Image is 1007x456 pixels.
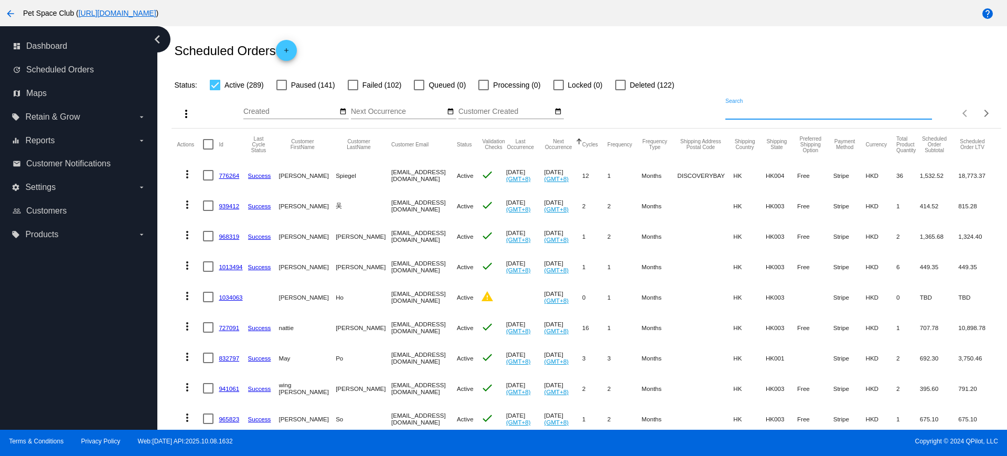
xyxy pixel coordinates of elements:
[279,282,336,312] mat-cell: [PERSON_NAME]
[181,351,194,363] mat-icon: more_vert
[958,139,986,150] button: Change sorting for LifetimeValue
[544,358,569,365] a: (GMT+8)
[481,351,494,364] mat-icon: check
[219,355,239,362] a: 832797
[920,251,959,282] mat-cell: 449.35
[248,416,271,422] a: Success
[920,312,959,343] mat-cell: 707.78
[896,251,920,282] mat-cell: 6
[866,312,897,343] mat-cell: HKD
[512,438,998,445] span: Copyright © 2024 QPilot, LLC
[13,203,146,219] a: people_outline Customers
[219,263,242,270] a: 1013494
[797,373,833,404] mat-cell: Free
[137,113,146,121] i: arrow_drop_down
[866,373,897,404] mat-cell: HKD
[544,236,569,243] a: (GMT+8)
[481,290,494,303] mat-icon: warning
[243,108,338,116] input: Created
[607,141,632,147] button: Change sorting for Frequency
[958,312,995,343] mat-cell: 10,898.78
[833,139,856,150] button: Change sorting for PaymentMethod.Type
[920,190,959,221] mat-cell: 414.52
[219,203,239,209] a: 939412
[630,79,674,91] span: Deleted (122)
[766,404,797,434] mat-cell: HK003
[336,160,391,190] mat-cell: Spiegel
[896,129,920,160] mat-header-cell: Total Product Quantity
[12,113,20,121] i: local_offer
[766,373,797,404] mat-cell: HK003
[641,190,677,221] mat-cell: Months
[641,373,677,404] mat-cell: Months
[797,312,833,343] mat-cell: Free
[481,129,506,160] mat-header-cell: Validation Checks
[506,221,544,251] mat-cell: [DATE]
[920,160,959,190] mat-cell: 1,532.52
[181,229,194,241] mat-icon: more_vert
[26,65,94,75] span: Scheduled Orders
[506,236,531,243] a: (GMT+8)
[641,139,668,150] button: Change sorting for FrequencyType
[248,203,271,209] a: Success
[248,324,271,331] a: Success
[506,343,544,373] mat-cell: [DATE]
[544,160,583,190] mat-cell: [DATE]
[248,233,271,240] a: Success
[391,141,428,147] button: Change sorting for CustomerEmail
[81,438,121,445] a: Privacy Policy
[137,136,146,145] i: arrow_drop_down
[23,9,158,17] span: Pet Space Club ( )
[481,199,494,211] mat-icon: check
[896,221,920,251] mat-cell: 2
[582,190,607,221] mat-cell: 2
[641,343,677,373] mat-cell: Months
[544,206,569,213] a: (GMT+8)
[428,79,466,91] span: Queued (0)
[582,221,607,251] mat-cell: 1
[607,160,641,190] mat-cell: 1
[12,136,20,145] i: equalizer
[26,206,67,216] span: Customers
[582,141,598,147] button: Change sorting for Cycles
[219,172,239,179] a: 776264
[766,251,797,282] mat-cell: HK003
[733,312,766,343] mat-cell: HK
[339,108,347,116] mat-icon: date_range
[568,79,603,91] span: Locked (0)
[336,251,391,282] mat-cell: [PERSON_NAME]
[607,221,641,251] mat-cell: 2
[248,385,271,392] a: Success
[981,7,994,20] mat-icon: help
[833,160,866,190] mat-cell: Stripe
[493,79,540,91] span: Processing (0)
[279,312,336,343] mat-cell: nattie
[582,343,607,373] mat-cell: 3
[582,312,607,343] mat-cell: 16
[506,388,531,395] a: (GMT+8)
[458,108,553,116] input: Customer Created
[866,160,897,190] mat-cell: HKD
[25,136,55,145] span: Reports
[544,373,583,404] mat-cell: [DATE]
[866,221,897,251] mat-cell: HKD
[181,290,194,302] mat-icon: more_vert
[481,229,494,242] mat-icon: check
[13,89,21,98] i: map
[607,404,641,434] mat-cell: 2
[641,312,677,343] mat-cell: Months
[544,327,569,334] a: (GMT+8)
[544,282,583,312] mat-cell: [DATE]
[896,282,920,312] mat-cell: 0
[336,221,391,251] mat-cell: [PERSON_NAME]
[291,79,335,91] span: Paused (141)
[248,355,271,362] a: Success
[544,419,569,426] a: (GMT+8)
[391,160,457,190] mat-cell: [EMAIL_ADDRESS][DOMAIN_NAME]
[13,155,146,172] a: email Customer Notifications
[678,139,724,150] button: Change sorting for ShippingPostcode
[506,175,531,182] a: (GMT+8)
[279,404,336,434] mat-cell: [PERSON_NAME]
[733,404,766,434] mat-cell: HK
[506,160,544,190] mat-cell: [DATE]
